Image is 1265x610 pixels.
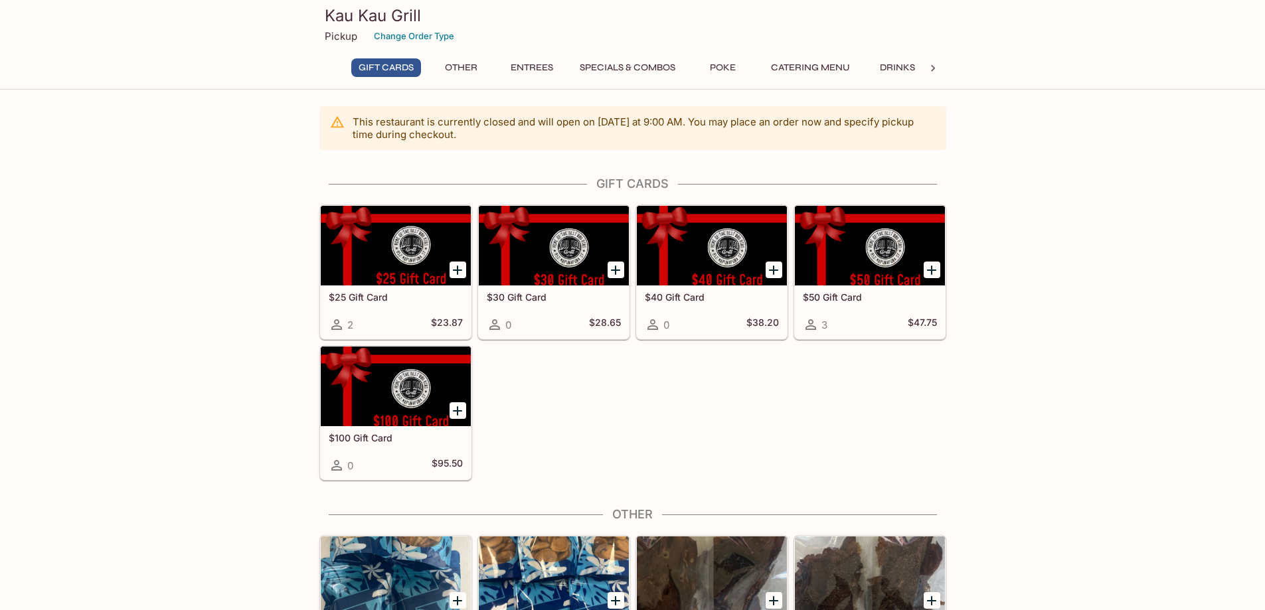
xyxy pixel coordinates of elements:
a: $50 Gift Card3$47.75 [794,205,946,339]
button: Drinks [868,58,928,77]
a: $40 Gift Card0$38.20 [636,205,788,339]
p: This restaurant is currently closed and will open on [DATE] at 9:00 AM . You may place an order n... [353,115,936,141]
h5: $25 Gift Card [329,291,463,303]
div: $100 Gift Card [321,346,471,426]
button: Add Chex Mix [450,592,466,609]
button: Gift Cards [351,58,421,77]
span: 0 [347,459,353,472]
button: Add $100 Gift Card [450,402,466,419]
a: $100 Gift Card0$95.50 [320,346,471,480]
h4: Other [319,507,946,522]
h5: $100 Gift Card [329,432,463,443]
button: Add Crispy Pepper Beef Jerky [924,592,940,609]
h3: Kau Kau Grill [325,5,941,26]
div: $50 Gift Card [795,206,945,285]
h4: Gift Cards [319,177,946,191]
button: Add $50 Gift Card [924,262,940,278]
button: Poke [693,58,753,77]
h5: $23.87 [431,317,463,333]
div: $40 Gift Card [637,206,787,285]
h5: $47.75 [908,317,937,333]
a: $30 Gift Card0$28.65 [478,205,630,339]
h5: $28.65 [589,317,621,333]
p: Pickup [325,30,357,42]
a: $25 Gift Card2$23.87 [320,205,471,339]
h5: $40 Gift Card [645,291,779,303]
h5: $95.50 [432,457,463,473]
span: 2 [347,319,353,331]
button: Add Crispy Teriyaki Beef Jerky [766,592,782,609]
div: $25 Gift Card [321,206,471,285]
button: Add $30 Gift Card [608,262,624,278]
div: $30 Gift Card [479,206,629,285]
button: Other [432,58,491,77]
h5: $30 Gift Card [487,291,621,303]
button: Change Order Type [368,26,460,46]
button: Entrees [502,58,562,77]
button: Add $25 Gift Card [450,262,466,278]
button: Catering Menu [764,58,857,77]
button: Add Chocolate Chip Cookies [608,592,624,609]
button: Specials & Combos [572,58,683,77]
button: Add $40 Gift Card [766,262,782,278]
span: 0 [505,319,511,331]
h5: $50 Gift Card [803,291,937,303]
span: 0 [663,319,669,331]
h5: $38.20 [746,317,779,333]
span: 3 [821,319,827,331]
